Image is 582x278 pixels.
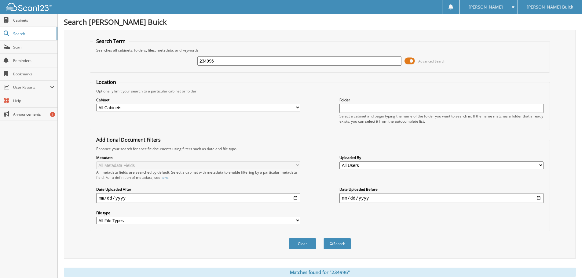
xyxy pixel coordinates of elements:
span: Search [13,31,53,36]
label: Metadata [96,155,300,160]
input: end [339,193,544,203]
label: Cabinet [96,97,300,103]
span: [PERSON_NAME] [469,5,503,9]
a: here [160,175,168,180]
span: User Reports [13,85,50,90]
span: Scan [13,45,54,50]
input: start [96,193,300,203]
span: Advanced Search [418,59,445,63]
button: Clear [289,238,316,249]
label: Date Uploaded After [96,187,300,192]
label: Date Uploaded Before [339,187,544,192]
div: 1 [50,112,55,117]
legend: Location [93,79,119,85]
span: Reminders [13,58,54,63]
div: Select a cabinet and begin typing the name of the folder you want to search in. If the name match... [339,114,544,124]
legend: Additional Document Filters [93,136,164,143]
div: Matches found for "234996" [64,268,576,277]
span: Announcements [13,112,54,117]
button: Search [324,238,351,249]
span: [PERSON_NAME] Buick [527,5,573,9]
h1: Search [PERSON_NAME] Buick [64,17,576,27]
div: Enhance your search for specific documents using filters such as date and file type. [93,146,547,151]
span: Help [13,98,54,103]
label: Folder [339,97,544,103]
label: Uploaded By [339,155,544,160]
div: All metadata fields are searched by default. Select a cabinet with metadata to enable filtering b... [96,170,300,180]
legend: Search Term [93,38,129,45]
span: Bookmarks [13,71,54,77]
div: Searches all cabinets, folders, files, metadata, and keywords [93,48,547,53]
img: scan123-logo-white.svg [6,3,52,11]
label: File type [96,210,300,215]
span: Cabinets [13,18,54,23]
div: Optionally limit your search to a particular cabinet or folder [93,88,547,94]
